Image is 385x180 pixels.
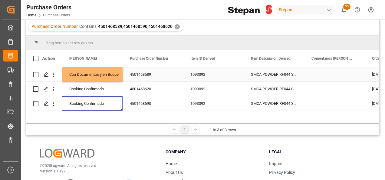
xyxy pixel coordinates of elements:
p: © 2025 Logward. All rights reserved. [40,163,150,168]
span: 4501468589,4501468590,4501468620 [98,24,173,29]
div: Press SPACE to select this row. [26,67,62,82]
div: 1093092 [183,96,244,111]
div: ✕ [175,24,180,29]
img: Stepan_Company_logo.svg.png_1713531530.png [228,5,272,15]
a: Imprint [269,161,283,166]
div: 1 to 3 of 3 rows [210,127,236,133]
div: Purchase Orders [26,3,71,12]
span: Contains [79,24,97,29]
div: 4501468589 [123,67,183,82]
span: Purchase Order Number [130,56,168,61]
div: SMCA POWDER RF044 SS1000k [244,67,304,82]
span: Item Descriprion Derived [251,56,291,61]
div: SMCA POWDER RF044 SS1000k [244,82,304,96]
a: Privacy Policy [269,170,295,175]
div: 1093092 [183,82,244,96]
h3: Company [166,149,262,155]
span: [PERSON_NAME] [69,56,97,61]
div: 1 [181,126,189,133]
a: About Us [166,170,183,175]
button: Stepan [276,4,337,15]
h3: Legal [269,149,365,155]
div: Con Documentos y en Buque [69,68,115,82]
div: Booking Confirmado [69,97,115,111]
p: Version 1.1.127 [40,168,150,174]
span: Drag here to set row groups [46,41,93,45]
span: Purchase Order Number [31,24,78,29]
div: SMCA POWDER RF044 SS1000k [244,96,304,111]
a: Home [26,13,36,17]
span: Item ID Derived [190,56,215,61]
img: Logward Logo [40,149,94,158]
button: Help Center [350,3,364,17]
div: Action [42,56,55,61]
div: Booking Confirmado [69,82,115,96]
div: 4501468620 [123,82,183,96]
div: Press SPACE to select this row. [26,82,62,96]
button: show 55 new notifications [337,3,350,17]
div: 4501468590 [123,96,183,111]
div: 1093092 [183,67,244,82]
span: 55 [343,4,350,10]
a: Home [166,161,177,166]
div: Stepan [276,5,334,14]
span: Comentarios [PERSON_NAME] [311,56,352,61]
div: Press SPACE to select this row. [26,96,62,111]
